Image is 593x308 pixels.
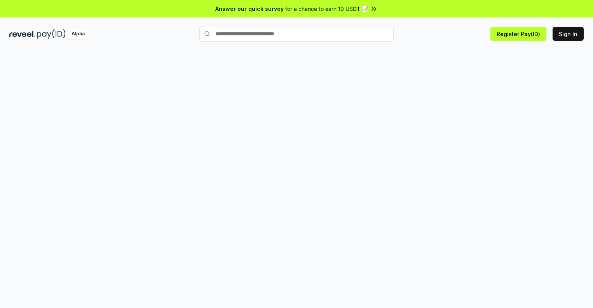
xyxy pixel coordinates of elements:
[37,29,66,39] img: pay_id
[67,29,89,39] div: Alpha
[553,27,584,41] button: Sign In
[215,5,284,13] span: Answer our quick survey
[9,29,35,39] img: reveel_dark
[490,27,546,41] button: Register Pay(ID)
[285,5,368,13] span: for a chance to earn 10 USDT 📝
